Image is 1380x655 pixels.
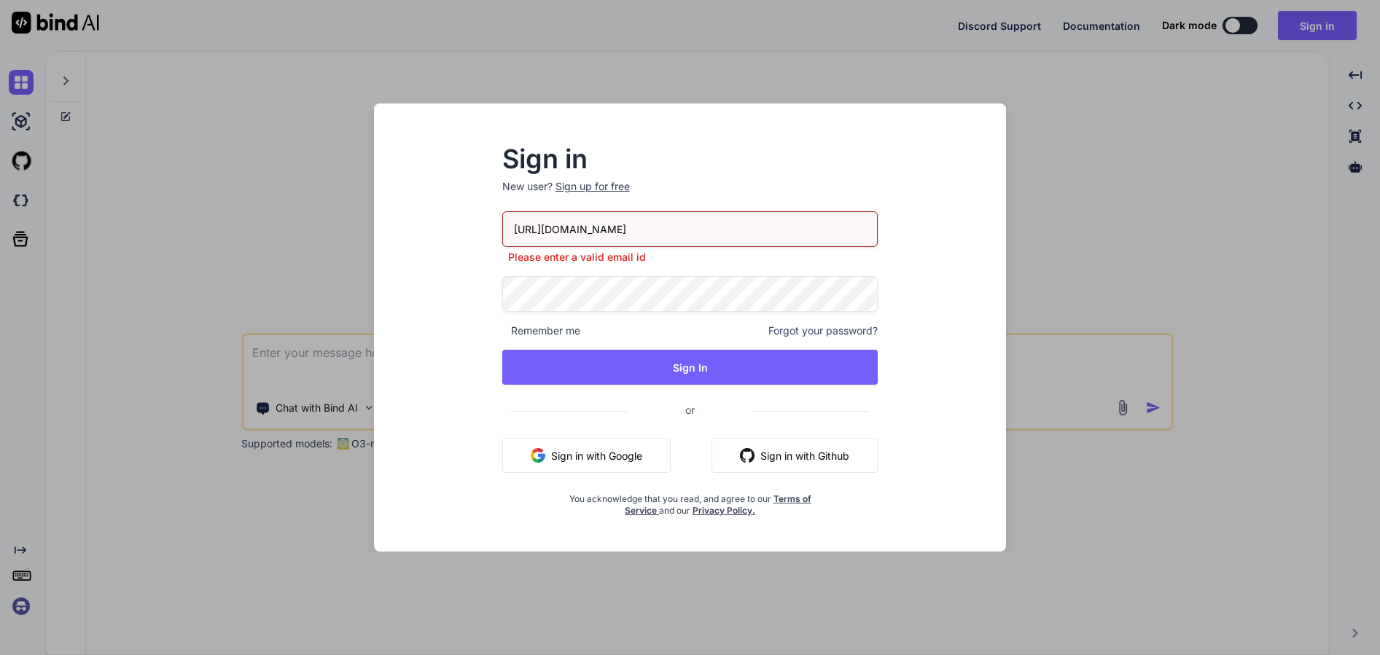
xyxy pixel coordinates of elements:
p: New user? [502,179,878,211]
p: Please enter a valid email id [502,250,878,264]
a: Privacy Policy. [693,505,755,516]
button: Sign in with Github [712,438,878,473]
div: You acknowledge that you read, and agree to our and our [565,485,816,517]
button: Sign In [502,350,878,385]
a: Terms of Service [625,493,811,516]
h2: Sign in [502,147,878,170]
span: or [627,392,753,428]
button: Sign in with Google [502,438,671,473]
img: github [740,448,755,463]
img: google [531,448,545,463]
span: Remember me [502,323,580,338]
input: Login or Email [502,211,878,247]
div: Sign up for free [555,179,630,194]
span: Forgot your password? [768,323,878,338]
